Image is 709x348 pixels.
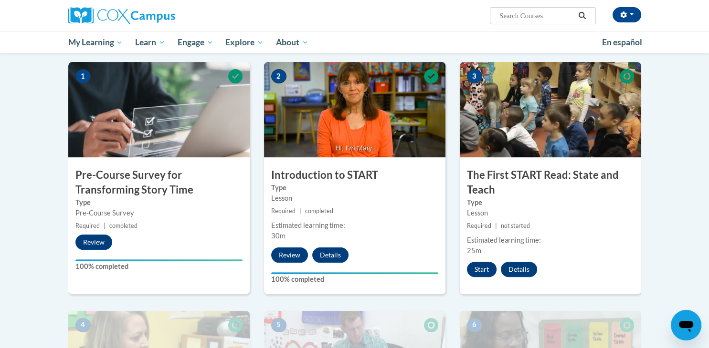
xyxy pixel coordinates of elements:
span: 2 [271,69,286,83]
div: Estimated learning time: [467,235,634,246]
span: About [276,37,308,48]
button: Details [501,262,537,277]
span: not started [501,222,530,229]
span: 1 [75,69,91,83]
label: Type [271,183,438,193]
a: Engage [171,31,220,53]
a: Explore [219,31,270,53]
button: Search [575,10,589,21]
span: Explore [225,37,264,48]
div: Your progress [75,259,243,261]
label: 100% completed [75,261,243,272]
span: Learn [135,37,165,48]
div: Lesson [271,193,438,204]
img: Course Image [68,62,250,157]
button: Details [312,247,349,263]
label: 100% completed [271,274,438,285]
span: 30m [271,232,286,240]
a: My Learning [62,31,129,53]
span: Engage [178,37,213,48]
button: Account Settings [613,7,641,22]
img: Cox Campus [68,7,175,24]
span: | [495,222,497,229]
img: Course Image [460,62,641,157]
span: | [104,222,106,229]
span: 25m [467,246,481,255]
a: En español [596,32,648,52]
button: Review [271,247,308,263]
span: 5 [271,318,286,332]
span: 4 [75,318,91,332]
h3: The First START Read: State and Teach [460,168,641,197]
div: Estimated learning time: [271,220,438,231]
h3: Introduction to START [264,168,445,183]
span: En español [602,37,642,47]
div: Your progress [271,272,438,274]
span: completed [305,207,333,215]
span: 3 [467,69,482,83]
a: Learn [129,31,171,53]
div: Main menu [54,31,656,53]
input: Search Courses [498,10,575,21]
span: | [299,207,301,215]
button: Start [467,262,497,277]
span: Required [271,207,296,215]
img: Course Image [264,62,445,157]
span: Required [75,222,100,229]
span: Required [467,222,491,229]
a: About [270,31,315,53]
span: completed [109,222,138,229]
span: My Learning [68,37,123,48]
iframe: Button to launch messaging window [671,310,701,340]
a: Cox Campus [68,7,250,24]
div: Lesson [467,208,634,218]
label: Type [467,197,634,208]
span: 6 [467,318,482,332]
h3: Pre-Course Survey for Transforming Story Time [68,168,250,197]
button: Review [75,235,112,250]
div: Pre-Course Survey [75,208,243,218]
label: Type [75,197,243,208]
